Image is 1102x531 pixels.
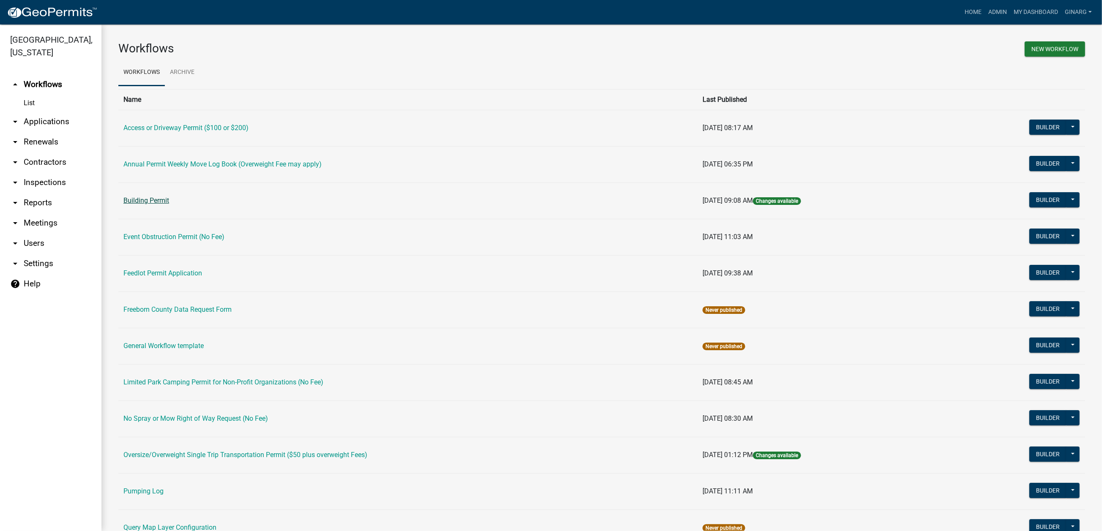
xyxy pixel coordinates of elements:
[1061,4,1095,20] a: ginarg
[1029,229,1066,244] button: Builder
[697,89,946,110] th: Last Published
[1029,338,1066,353] button: Builder
[1029,374,1066,389] button: Builder
[123,124,249,132] a: Access or Driveway Permit ($100 or $200)
[703,160,753,168] span: [DATE] 06:35 PM
[10,218,20,228] i: arrow_drop_down
[1029,447,1066,462] button: Builder
[10,177,20,188] i: arrow_drop_down
[703,196,753,204] span: [DATE] 09:08 AM
[753,197,801,205] span: Changes available
[1029,265,1066,280] button: Builder
[703,306,745,314] span: Never published
[1029,120,1066,135] button: Builder
[1029,301,1066,316] button: Builder
[123,233,224,241] a: Event Obstruction Permit (No Fee)
[10,238,20,248] i: arrow_drop_down
[123,269,202,277] a: Feedlot Permit Application
[703,378,753,386] span: [DATE] 08:45 AM
[10,137,20,147] i: arrow_drop_down
[123,305,232,313] a: Freeborn County Data Request Form
[10,259,20,269] i: arrow_drop_down
[165,59,200,86] a: Archive
[123,160,322,168] a: Annual Permit Weekly Move Log Book (Overweight Fee may apply)
[1029,192,1066,207] button: Builder
[753,452,801,459] span: Changes available
[703,124,753,132] span: [DATE] 08:17 AM
[703,451,753,459] span: [DATE] 01:12 PM
[985,4,1010,20] a: Admin
[123,451,367,459] a: Oversize/Overweight Single Trip Transportation Permit ($50 plus overweight Fees)
[1025,41,1085,57] button: New Workflow
[703,487,753,495] span: [DATE] 11:11 AM
[123,487,164,495] a: Pumping Log
[961,4,985,20] a: Home
[703,343,745,350] span: Never published
[703,233,753,241] span: [DATE] 11:03 AM
[123,342,204,350] a: General Workflow template
[118,59,165,86] a: Workflows
[123,414,268,422] a: No Spray or Mow Right of Way Request (No Fee)
[10,198,20,208] i: arrow_drop_down
[10,117,20,127] i: arrow_drop_down
[10,79,20,90] i: arrow_drop_up
[1029,483,1066,498] button: Builder
[1029,156,1066,171] button: Builder
[123,196,169,204] a: Building Permit
[703,414,753,422] span: [DATE] 08:30 AM
[1029,410,1066,425] button: Builder
[703,269,753,277] span: [DATE] 09:38 AM
[10,157,20,167] i: arrow_drop_down
[118,89,697,110] th: Name
[1010,4,1061,20] a: My Dashboard
[10,279,20,289] i: help
[123,378,323,386] a: Limited Park Camping Permit for Non-Profit Organizations (No Fee)
[118,41,596,56] h3: Workflows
